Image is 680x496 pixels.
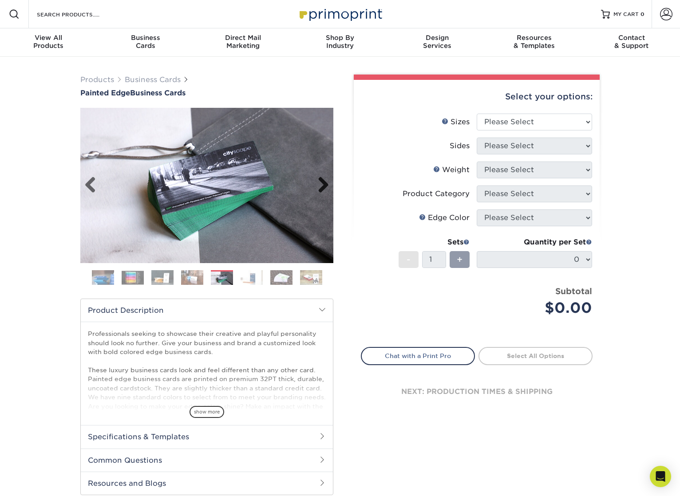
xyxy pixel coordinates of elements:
[194,28,292,57] a: Direct MailMarketing
[388,28,486,57] a: DesignServices
[583,34,680,50] div: & Support
[80,89,333,97] h1: Business Cards
[122,271,144,284] img: Business Cards 02
[80,98,333,273] img: Painted Edge 05
[486,34,583,50] div: & Templates
[36,9,123,20] input: SEARCH PRODUCTS.....
[97,28,194,57] a: BusinessCards
[80,89,130,97] span: Painted Edge
[190,406,224,418] span: show more
[486,28,583,57] a: Resources& Templates
[81,425,333,448] h2: Specifications & Templates
[194,34,292,50] div: Marketing
[97,34,194,50] div: Cards
[583,34,680,42] span: Contact
[292,34,389,42] span: Shop By
[125,75,181,84] a: Business Cards
[388,34,486,42] span: Design
[194,34,292,42] span: Direct Mail
[97,34,194,42] span: Business
[583,28,680,57] a: Contact& Support
[483,297,592,319] div: $0.00
[361,80,593,114] div: Select your options:
[80,75,114,84] a: Products
[478,347,593,365] a: Select All Options
[419,213,470,223] div: Edge Color
[477,237,592,248] div: Quantity per Set
[403,189,470,199] div: Product Category
[399,237,470,248] div: Sets
[613,11,639,18] span: MY CART
[640,11,644,17] span: 0
[81,472,333,495] h2: Resources and Blogs
[211,271,233,286] img: Business Cards 05
[361,347,475,365] a: Chat with a Print Pro
[241,270,263,285] img: Business Cards 06
[555,286,592,296] strong: Subtotal
[292,28,389,57] a: Shop ByIndustry
[486,34,583,42] span: Resources
[92,267,114,289] img: Business Cards 01
[81,449,333,472] h2: Common Questions
[388,34,486,50] div: Services
[181,270,203,285] img: Business Cards 04
[81,299,333,322] h2: Product Description
[300,270,322,285] img: Business Cards 08
[450,141,470,151] div: Sides
[407,253,411,266] span: -
[442,117,470,127] div: Sizes
[433,165,470,175] div: Weight
[296,4,384,24] img: Primoprint
[80,89,333,97] a: Painted EdgeBusiness Cards
[361,365,593,418] div: next: production times & shipping
[270,270,293,285] img: Business Cards 07
[151,270,174,285] img: Business Cards 03
[650,466,671,487] div: Open Intercom Messenger
[292,34,389,50] div: Industry
[457,253,463,266] span: +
